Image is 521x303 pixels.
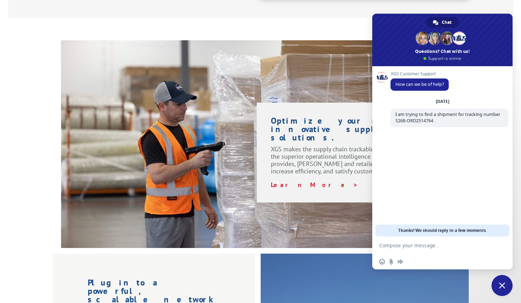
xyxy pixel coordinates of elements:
[427,17,459,28] div: Chat
[61,40,373,248] img: XGS-Photos232
[390,71,449,76] span: XGS Customer Support
[395,81,444,87] span: How can we be of help?
[398,225,487,236] span: Thanks! We should reply in a few moments.
[388,259,394,264] span: Send a file
[379,259,385,264] span: Insert an emoji
[271,181,358,189] a: Learn More >
[492,275,513,296] div: Close chat
[436,99,449,104] div: [DATE]
[379,242,490,249] textarea: Compose your message...
[271,145,463,181] p: XGS makes the supply chain trackable, traceable, and transparent. With the superior operational i...
[271,117,463,145] h1: Optimize your revenue with innovative supply chain solutions.
[442,17,452,28] span: Chat
[395,111,500,124] span: I am trying to find a shipment for tracking number S268-ORD2514764
[398,259,403,264] span: Audio message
